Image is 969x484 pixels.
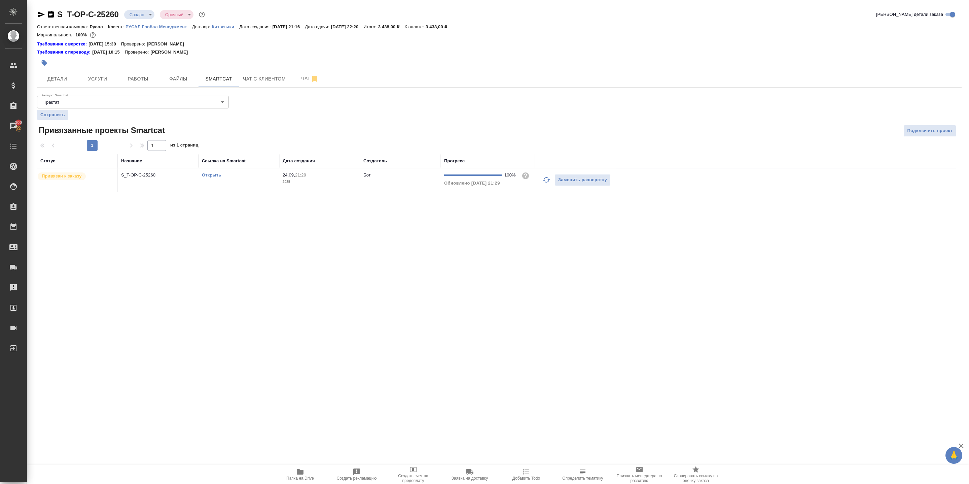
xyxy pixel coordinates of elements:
span: Smartcat [203,75,235,83]
p: Клиент: [108,24,125,29]
button: Призвать менеджера по развитию [611,465,668,484]
p: К оплате: [404,24,426,29]
button: Обновить прогресс [538,172,554,188]
p: Договор: [192,24,212,29]
p: 100% [75,32,88,37]
span: Призвать менеджера по развитию [615,474,663,483]
p: 3 438,00 ₽ [378,24,405,29]
button: Добавить тэг [37,56,52,70]
div: Трактат [37,96,229,108]
span: Добавить Todo [512,476,540,481]
a: 100 [2,118,25,134]
button: Сохранить [37,110,68,120]
span: Обновлено [DATE] 21:29 [444,181,500,186]
p: Дата создания: [239,24,272,29]
span: Чат [294,74,326,83]
button: 🙏 [945,447,962,464]
div: Статус [40,158,56,164]
p: [DATE] 10:15 [92,49,125,56]
button: Доп статусы указывают на важность/срочность заказа [198,10,206,19]
a: Требования к верстке: [37,41,88,47]
button: Заявка на доставку [441,465,498,484]
button: Скопировать ссылку [47,10,55,19]
span: Файлы [162,75,194,83]
span: Определить тематику [562,476,603,481]
p: Итого: [363,24,378,29]
div: Нажми, чтобы открыть папку с инструкцией [37,41,88,47]
svg: Отписаться [311,75,319,83]
button: Подключить проект [903,125,956,137]
span: Папка на Drive [286,476,314,481]
a: S_T-OP-C-25260 [57,10,119,19]
a: Открыть [202,172,221,178]
p: Бот [363,172,371,178]
div: 100% [504,172,516,179]
button: Определить тематику [554,465,611,484]
p: Русал [90,24,108,29]
span: Создать счет на предоплату [389,474,437,483]
p: [DATE] 22:20 [331,24,364,29]
p: Привязан к заказу [42,173,82,180]
p: 24.09, [283,172,295,178]
p: [DATE] 15:38 [88,41,121,47]
div: Название [121,158,142,164]
p: Проверено: [125,49,151,56]
p: S_T-OP-C-25260 [121,172,195,179]
p: Проверено: [121,41,147,47]
div: Создатель [363,158,387,164]
span: Услуги [81,75,114,83]
button: Срочный [163,12,185,18]
button: Создать счет на предоплату [385,465,441,484]
span: Привязанные проекты Smartcat [37,125,165,136]
div: Создан [160,10,193,19]
button: Скопировать ссылку на оценку заказа [668,465,724,484]
div: Ссылка на Smartcat [202,158,246,164]
div: Прогресс [444,158,465,164]
p: Дата сдачи: [305,24,331,29]
p: [PERSON_NAME] [150,49,193,56]
a: Кит языки [212,24,239,29]
button: Трактат [42,99,61,105]
p: Ответственная команда: [37,24,90,29]
button: Папка на Drive [272,465,328,484]
button: Заменить разверстку [554,174,611,186]
span: [PERSON_NAME] детали заказа [876,11,943,18]
p: Маржинальность: [37,32,75,37]
span: Чат с клиентом [243,75,286,83]
span: Сохранить [40,111,65,118]
div: Дата создания [283,158,315,164]
div: Создан [124,10,154,19]
span: 🙏 [948,448,960,462]
span: Работы [122,75,154,83]
p: 2025 [283,179,357,185]
button: Скопировать ссылку для ЯМессенджера [37,10,45,19]
a: Требования к переводу: [37,49,92,56]
p: [PERSON_NAME] [147,41,189,47]
span: 100 [11,119,26,126]
span: из 1 страниц [170,141,199,151]
div: Нажми, чтобы открыть папку с инструкцией [37,49,92,56]
span: Заменить разверстку [558,176,607,184]
span: Заявка на доставку [452,476,488,481]
p: 21:29 [295,172,306,178]
button: Добавить Todo [498,465,554,484]
a: РУСАЛ Глобал Менеджмент [125,24,192,29]
button: Создан [128,12,146,18]
span: Создать рекламацию [337,476,377,481]
span: Детали [41,75,73,83]
p: [DATE] 21:16 [273,24,305,29]
button: Создать рекламацию [328,465,385,484]
span: Скопировать ссылку на оценку заказа [672,474,720,483]
p: 3 438,00 ₽ [426,24,452,29]
span: Подключить проект [907,127,953,135]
